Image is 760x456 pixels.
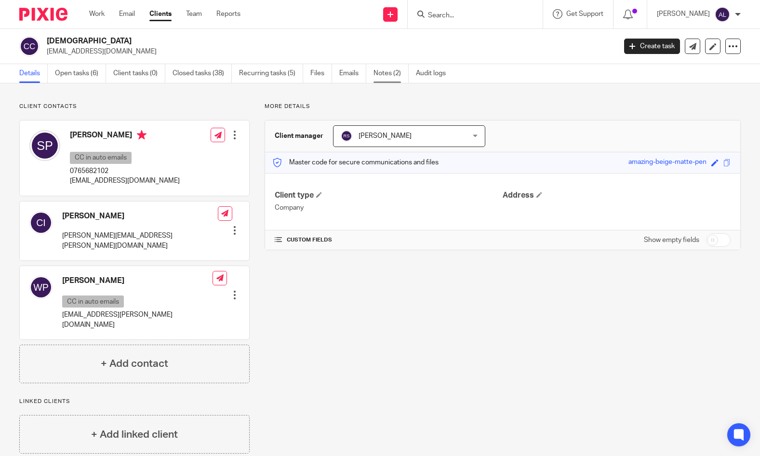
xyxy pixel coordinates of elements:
p: Linked clients [19,398,250,405]
label: Show empty fields [644,235,699,245]
h4: [PERSON_NAME] [70,130,180,142]
a: Open tasks (6) [55,64,106,83]
p: [EMAIL_ADDRESS][DOMAIN_NAME] [47,47,610,56]
h4: Client type [275,190,503,201]
a: Closed tasks (38) [173,64,232,83]
p: [PERSON_NAME] [657,9,710,19]
h4: [PERSON_NAME] [62,276,213,286]
p: Client contacts [19,103,250,110]
a: Email [119,9,135,19]
p: 0765682102 [70,166,180,176]
a: Clients [149,9,172,19]
a: Recurring tasks (5) [239,64,303,83]
div: amazing-beige-matte-pen [628,157,707,168]
img: Pixie [19,8,67,21]
a: Details [19,64,48,83]
a: Create task [624,39,680,54]
p: [PERSON_NAME][EMAIL_ADDRESS][PERSON_NAME][DOMAIN_NAME] [62,231,218,251]
p: Company [275,203,503,213]
p: More details [265,103,741,110]
h3: Client manager [275,131,323,141]
p: CC in auto emails [70,152,132,164]
h2: [DEMOGRAPHIC_DATA] [47,36,497,46]
h4: Address [503,190,731,201]
a: Work [89,9,105,19]
img: svg%3E [19,36,40,56]
a: Notes (2) [373,64,409,83]
img: svg%3E [29,276,53,299]
h4: CUSTOM FIELDS [275,236,503,244]
p: Master code for secure communications and files [272,158,439,167]
img: svg%3E [29,130,60,161]
a: Reports [216,9,240,19]
a: Emails [339,64,366,83]
a: Client tasks (0) [113,64,165,83]
span: Get Support [566,11,603,17]
input: Search [427,12,514,20]
h4: [PERSON_NAME] [62,211,218,221]
img: svg%3E [29,211,53,234]
img: svg%3E [715,7,730,22]
a: Files [310,64,332,83]
h4: + Add linked client [91,427,178,442]
i: Primary [137,130,147,140]
img: svg%3E [341,130,352,142]
span: [PERSON_NAME] [359,133,412,139]
p: CC in auto emails [62,295,124,308]
a: Team [186,9,202,19]
p: [EMAIL_ADDRESS][PERSON_NAME][DOMAIN_NAME] [62,310,213,330]
h4: + Add contact [101,356,168,371]
a: Audit logs [416,64,453,83]
p: [EMAIL_ADDRESS][DOMAIN_NAME] [70,176,180,186]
